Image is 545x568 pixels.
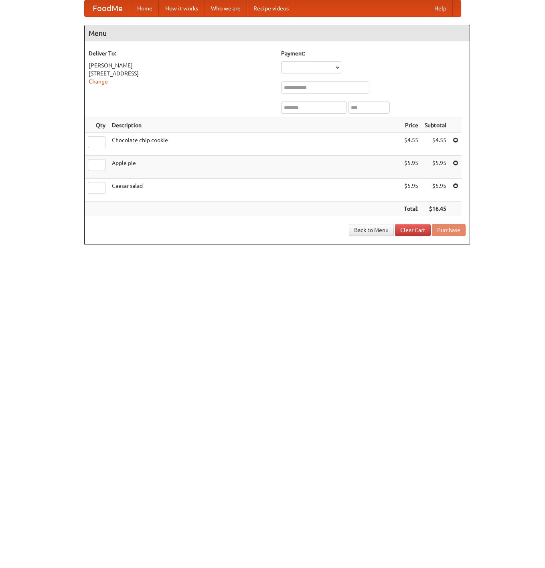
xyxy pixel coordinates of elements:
[109,179,401,202] td: Caesar salad
[89,61,273,69] div: [PERSON_NAME]
[85,25,470,41] h4: Menu
[401,133,421,156] td: $4.55
[89,78,108,85] a: Change
[401,179,421,202] td: $5.95
[109,118,401,133] th: Description
[421,179,450,202] td: $5.95
[401,156,421,179] td: $5.95
[89,49,273,57] h5: Deliver To:
[109,156,401,179] td: Apple pie
[85,118,109,133] th: Qty
[401,118,421,133] th: Price
[395,224,431,236] a: Clear Cart
[205,0,247,16] a: Who we are
[131,0,159,16] a: Home
[281,49,466,57] h5: Payment:
[421,133,450,156] td: $4.55
[401,202,421,216] th: Total:
[421,156,450,179] td: $5.95
[247,0,295,16] a: Recipe videos
[432,224,466,236] button: Purchase
[159,0,205,16] a: How it works
[109,133,401,156] td: Chocolate chip cookie
[85,0,131,16] a: FoodMe
[428,0,453,16] a: Help
[349,224,394,236] a: Back to Menu
[421,118,450,133] th: Subtotal
[421,202,450,216] th: $16.45
[89,69,273,77] div: [STREET_ADDRESS]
